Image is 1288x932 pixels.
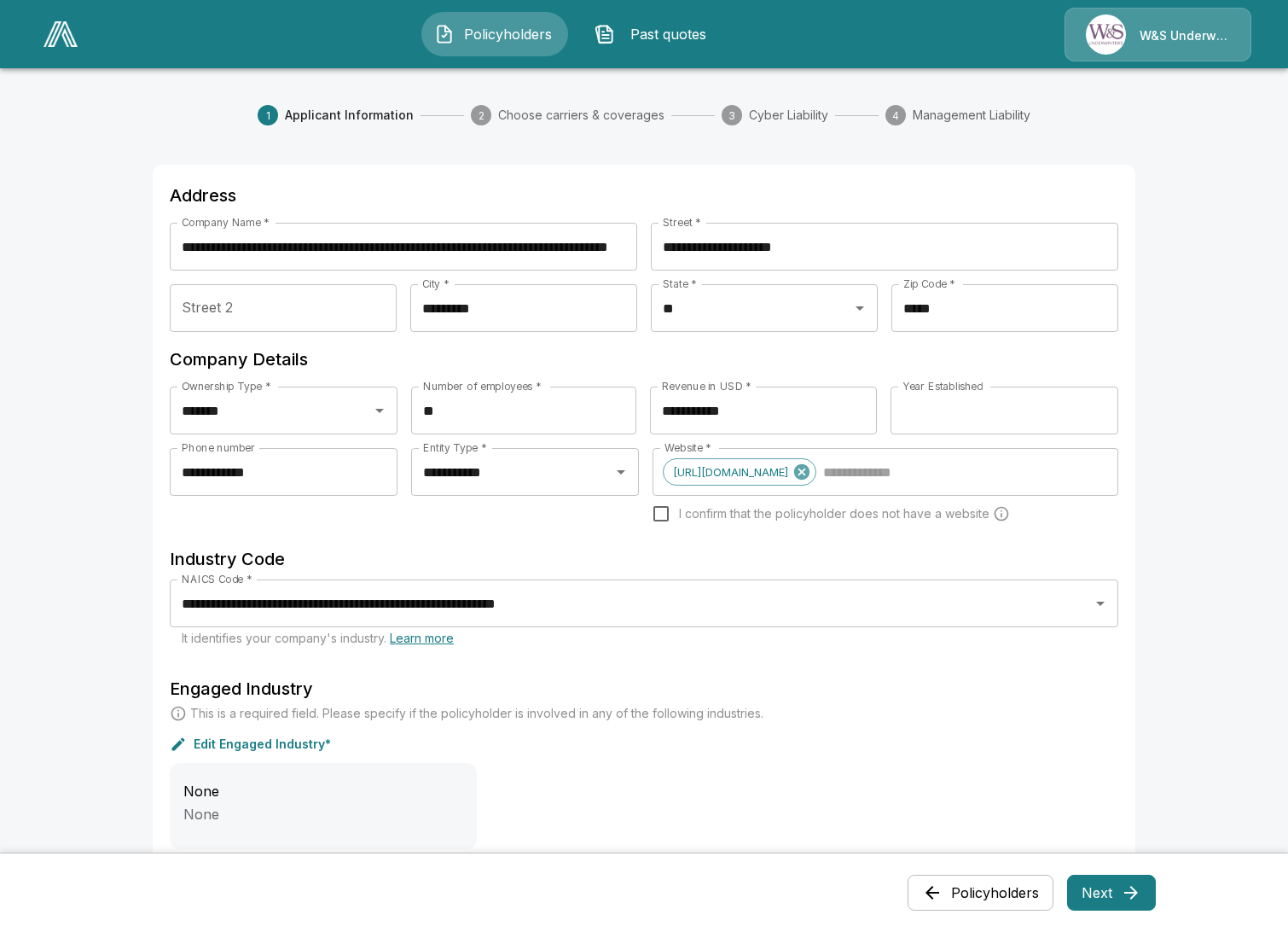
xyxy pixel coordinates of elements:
label: NAICS Code * [182,572,252,586]
span: It identifies your company's industry. [182,631,454,645]
label: Company Name * [182,215,270,230]
div: [URL][DOMAIN_NAME] [663,458,816,486]
span: Management Liability [913,107,1030,124]
button: Policyholders [908,875,1053,911]
button: Open [368,399,392,422]
span: Policyholders [461,24,555,44]
label: Revenue in USD * [662,379,751,393]
h6: Industry Code [170,545,1118,573]
span: Applicant Information [285,107,414,124]
img: AA Logo [44,21,78,47]
button: Open [609,460,633,484]
text: 2 [479,109,484,122]
h6: Company Details [170,346,1118,373]
h6: Address [170,182,1118,209]
span: I confirm that the policyholder does not have a website [679,505,989,522]
a: Learn more [390,631,454,645]
label: Ownership Type * [182,379,270,393]
span: Cyber Liability [749,107,828,124]
p: This is a required field. Please specify if the policyholder is involved in any of the following ... [190,705,763,722]
button: Past quotes IconPast quotes [582,12,728,56]
label: Website * [664,440,711,455]
button: Next [1067,875,1156,911]
label: State * [663,277,697,291]
label: Number of employees * [423,379,542,393]
label: Entity Type * [423,440,486,455]
label: City * [422,277,450,291]
span: Past quotes [622,24,716,44]
button: Open [1088,591,1112,615]
img: Policyholders Icon [434,24,455,44]
text: 1 [266,109,270,122]
text: 3 [728,109,735,122]
span: [URL][DOMAIN_NAME] [664,463,798,482]
img: Past quotes Icon [595,24,615,44]
span: None [183,806,219,823]
span: None [183,783,219,800]
label: Street * [663,215,701,230]
p: Edit Engaged Industry* [194,738,331,750]
label: Zip Code * [903,277,955,291]
label: Phone number [182,440,255,455]
button: Policyholders IconPolicyholders [421,12,568,56]
label: Year Established [902,379,983,393]
svg: Carriers run a cyber security scan on the policyholders' websites. Please enter a website wheneve... [993,505,1010,522]
span: Choose carriers & coverages [498,107,664,124]
h6: Engaged Industry [170,675,1118,702]
text: 4 [892,109,899,122]
button: Open [848,296,872,320]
